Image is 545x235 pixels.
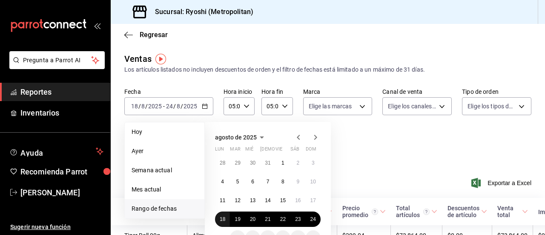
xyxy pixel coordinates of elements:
abbr: 24 de agosto de 2025 [310,216,316,222]
button: 19 de agosto de 2025 [230,212,245,227]
label: Fecha [124,89,213,95]
h3: Sucursal: Ryoshi (Metropolitan) [148,7,253,17]
button: 28 de julio de 2025 [215,155,230,171]
span: Mes actual [132,185,198,194]
span: Regresar [140,31,168,39]
button: 9 de agosto de 2025 [290,174,305,189]
span: / [145,103,148,110]
button: 21 de agosto de 2025 [260,212,275,227]
button: Regresar [124,31,168,39]
span: Venta total [497,205,528,218]
abbr: 9 de agosto de 2025 [296,179,299,185]
button: 10 de agosto de 2025 [306,174,321,189]
button: 3 de agosto de 2025 [306,155,321,171]
button: 15 de agosto de 2025 [275,193,290,208]
span: Ayuda [20,146,92,157]
abbr: jueves [260,146,310,155]
input: ---- [183,103,198,110]
button: 18 de agosto de 2025 [215,212,230,227]
abbr: 11 de agosto de 2025 [220,197,225,203]
abbr: 29 de julio de 2025 [235,160,240,166]
span: Sugerir nueva función [10,223,103,232]
span: / [173,103,176,110]
abbr: miércoles [245,146,253,155]
span: Elige los canales de venta [388,102,436,110]
abbr: 28 de julio de 2025 [220,160,225,166]
span: Reportes [20,86,103,98]
div: Descuentos de artículo [447,205,479,218]
abbr: 2 de agosto de 2025 [296,160,299,166]
button: 12 de agosto de 2025 [230,193,245,208]
button: 22 de agosto de 2025 [275,212,290,227]
span: / [181,103,183,110]
abbr: 21 de agosto de 2025 [265,216,270,222]
label: Tipo de orden [462,89,531,95]
button: Pregunta a Parrot AI [9,51,105,69]
span: Hoy [132,128,198,136]
span: Inventarios [20,107,103,119]
a: Pregunta a Parrot AI [6,62,105,71]
abbr: 6 de agosto de 2025 [251,179,254,185]
div: Total artículos [396,205,430,218]
div: Los artículos listados no incluyen descuentos de orden y el filtro de fechas está limitado a un m... [124,65,531,74]
button: 6 de agosto de 2025 [245,174,260,189]
abbr: 1 de agosto de 2025 [281,160,284,166]
img: Tooltip marker [155,54,166,64]
span: Exportar a Excel [473,178,531,188]
button: 8 de agosto de 2025 [275,174,290,189]
abbr: 30 de julio de 2025 [250,160,255,166]
input: ---- [148,103,162,110]
div: Ventas [124,52,152,65]
span: Elige los tipos de orden [468,102,516,110]
span: Pregunta a Parrot AI [23,56,92,65]
label: Marca [303,89,373,95]
abbr: 17 de agosto de 2025 [310,197,316,203]
span: Semana actual [132,166,198,175]
span: [PERSON_NAME] [20,187,103,198]
input: -- [131,103,138,110]
button: 2 de agosto de 2025 [290,155,305,171]
abbr: 20 de agosto de 2025 [250,216,255,222]
abbr: lunes [215,146,224,155]
button: 30 de julio de 2025 [245,155,260,171]
abbr: 10 de agosto de 2025 [310,179,316,185]
button: 7 de agosto de 2025 [260,174,275,189]
label: Canal de venta [382,89,452,95]
label: Hora fin [261,89,293,95]
span: / [138,103,141,110]
button: 29 de julio de 2025 [230,155,245,171]
button: 1 de agosto de 2025 [275,155,290,171]
button: 23 de agosto de 2025 [290,212,305,227]
div: Venta total [497,205,520,218]
span: - [163,103,165,110]
abbr: martes [230,146,240,155]
span: agosto de 2025 [215,134,257,141]
input: -- [166,103,173,110]
abbr: 16 de agosto de 2025 [295,197,301,203]
button: 13 de agosto de 2025 [245,193,260,208]
label: Hora inicio [224,89,255,95]
input: -- [176,103,181,110]
abbr: 5 de agosto de 2025 [236,179,239,185]
abbr: 14 de agosto de 2025 [265,197,270,203]
abbr: viernes [275,146,282,155]
abbr: 19 de agosto de 2025 [235,216,240,222]
abbr: 15 de agosto de 2025 [280,197,286,203]
div: Precio promedio [342,205,378,218]
abbr: 4 de agosto de 2025 [221,179,224,185]
span: Elige las marcas [309,102,352,110]
button: 11 de agosto de 2025 [215,193,230,208]
abbr: 3 de agosto de 2025 [312,160,315,166]
abbr: 18 de agosto de 2025 [220,216,225,222]
button: 14 de agosto de 2025 [260,193,275,208]
abbr: 12 de agosto de 2025 [235,197,240,203]
span: Precio promedio [342,205,386,218]
button: 17 de agosto de 2025 [306,193,321,208]
input: -- [141,103,145,110]
abbr: 8 de agosto de 2025 [281,179,284,185]
span: Total artículos [396,205,437,218]
svg: Precio promedio = Total artículos / cantidad [372,209,378,215]
abbr: sábado [290,146,299,155]
abbr: 22 de agosto de 2025 [280,216,286,222]
abbr: domingo [306,146,316,155]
